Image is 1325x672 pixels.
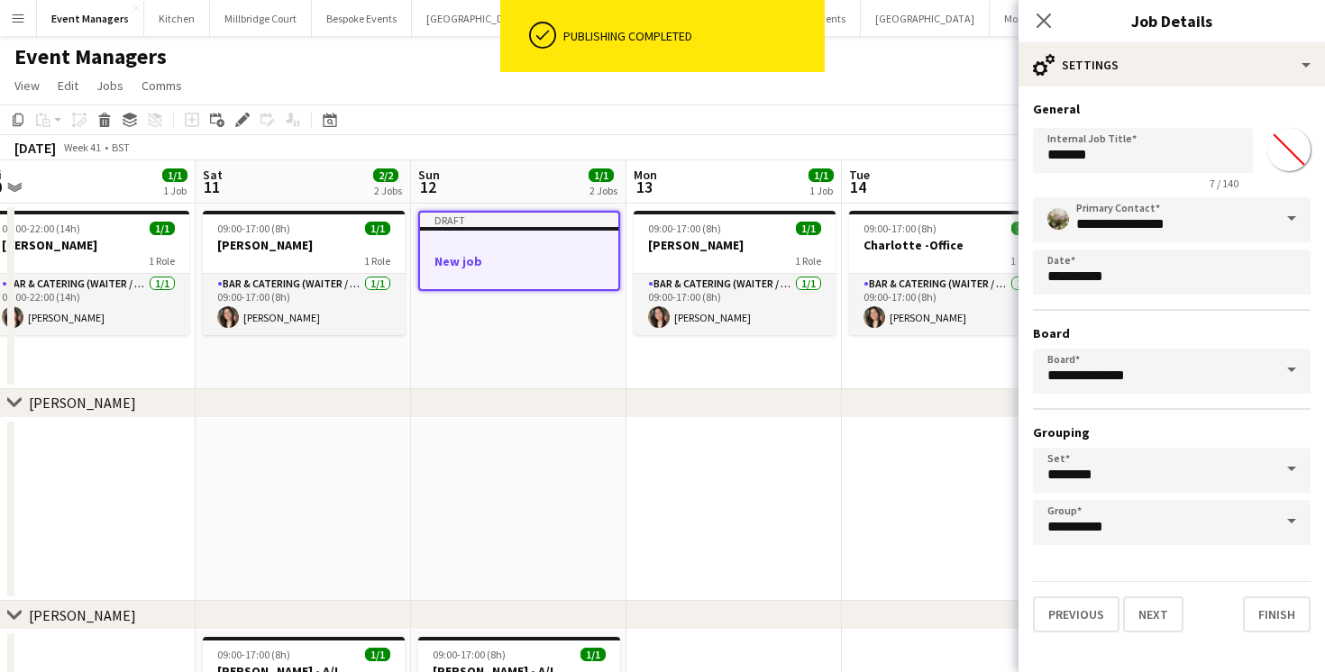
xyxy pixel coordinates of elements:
[14,77,40,94] span: View
[864,222,937,235] span: 09:00-17:00 (8h)
[634,274,836,335] app-card-role: Bar & Catering (Waiter / waitress)1/109:00-17:00 (8h)[PERSON_NAME]
[50,74,86,97] a: Edit
[809,168,834,182] span: 1/1
[849,237,1051,253] h3: Charlotte -Office
[59,141,105,154] span: Week 41
[162,168,187,182] span: 1/1
[142,77,182,94] span: Comms
[365,648,390,661] span: 1/1
[416,177,440,197] span: 12
[29,606,136,624] div: [PERSON_NAME]
[433,648,506,661] span: 09:00-17:00 (8h)
[634,237,836,253] h3: [PERSON_NAME]
[1033,101,1311,117] h3: General
[800,1,861,36] button: Events
[795,254,821,268] span: 1 Role
[563,28,818,44] div: Publishing completed
[1011,222,1037,235] span: 1/1
[420,253,618,269] h3: New job
[29,394,136,412] div: [PERSON_NAME]
[861,1,990,36] button: [GEOGRAPHIC_DATA]
[420,213,618,227] div: Draft
[1010,254,1037,268] span: 1 Role
[210,1,312,36] button: Millbridge Court
[134,74,189,97] a: Comms
[990,1,1075,36] button: Morden Hall
[14,43,167,70] h1: Event Managers
[589,168,614,182] span: 1/1
[14,139,56,157] div: [DATE]
[1033,596,1119,632] button: Previous
[1033,325,1311,341] h3: Board
[849,274,1051,335] app-card-role: Bar & Catering (Waiter / waitress)1/109:00-17:00 (8h)[PERSON_NAME]
[365,222,390,235] span: 1/1
[648,222,721,235] span: 09:00-17:00 (8h)
[144,1,210,36] button: Kitchen
[631,177,657,197] span: 13
[2,222,80,235] span: 08:00-22:00 (14h)
[1243,596,1311,632] button: Finish
[412,1,541,36] button: [GEOGRAPHIC_DATA]
[849,167,870,183] span: Tue
[589,184,617,197] div: 2 Jobs
[150,222,175,235] span: 1/1
[418,211,620,291] app-job-card: DraftNew job
[217,648,290,661] span: 09:00-17:00 (8h)
[1033,424,1311,440] h3: Grouping
[217,222,290,235] span: 09:00-17:00 (8h)
[374,184,402,197] div: 2 Jobs
[796,222,821,235] span: 1/1
[418,167,440,183] span: Sun
[809,184,833,197] div: 1 Job
[634,211,836,335] app-job-card: 09:00-17:00 (8h)1/1[PERSON_NAME]1 RoleBar & Catering (Waiter / waitress)1/109:00-17:00 (8h)[PERSO...
[37,1,144,36] button: Event Managers
[1019,43,1325,86] div: Settings
[634,167,657,183] span: Mon
[163,184,187,197] div: 1 Job
[203,274,405,335] app-card-role: Bar & Catering (Waiter / waitress)1/109:00-17:00 (8h)[PERSON_NAME]
[112,141,130,154] div: BST
[7,74,47,97] a: View
[200,177,223,197] span: 11
[203,237,405,253] h3: [PERSON_NAME]
[364,254,390,268] span: 1 Role
[580,648,606,661] span: 1/1
[1019,9,1325,32] h3: Job Details
[846,177,870,197] span: 14
[203,211,405,335] app-job-card: 09:00-17:00 (8h)1/1[PERSON_NAME]1 RoleBar & Catering (Waiter / waitress)1/109:00-17:00 (8h)[PERSO...
[1195,177,1253,190] span: 7 / 140
[96,77,123,94] span: Jobs
[149,254,175,268] span: 1 Role
[312,1,412,36] button: Bespoke Events
[1123,596,1183,632] button: Next
[373,168,398,182] span: 2/2
[89,74,131,97] a: Jobs
[203,167,223,183] span: Sat
[58,77,78,94] span: Edit
[849,211,1051,335] app-job-card: 09:00-17:00 (8h)1/1Charlotte -Office1 RoleBar & Catering (Waiter / waitress)1/109:00-17:00 (8h)[P...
